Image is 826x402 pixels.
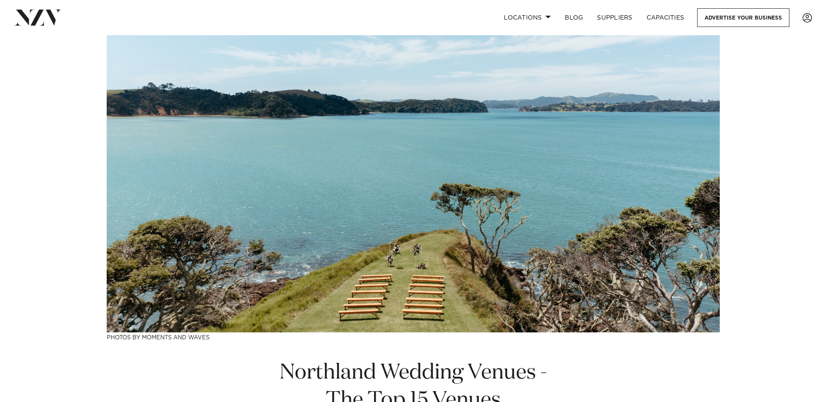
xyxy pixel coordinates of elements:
[640,8,691,27] a: Capacities
[558,8,590,27] a: BLOG
[107,332,720,342] h3: Photos by Moments and Waves
[107,35,720,332] img: Northland Wedding Venues - The Top 15 Venues
[590,8,639,27] a: SUPPLIERS
[697,8,789,27] a: Advertise your business
[497,8,558,27] a: Locations
[14,10,61,25] img: nzv-logo.png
